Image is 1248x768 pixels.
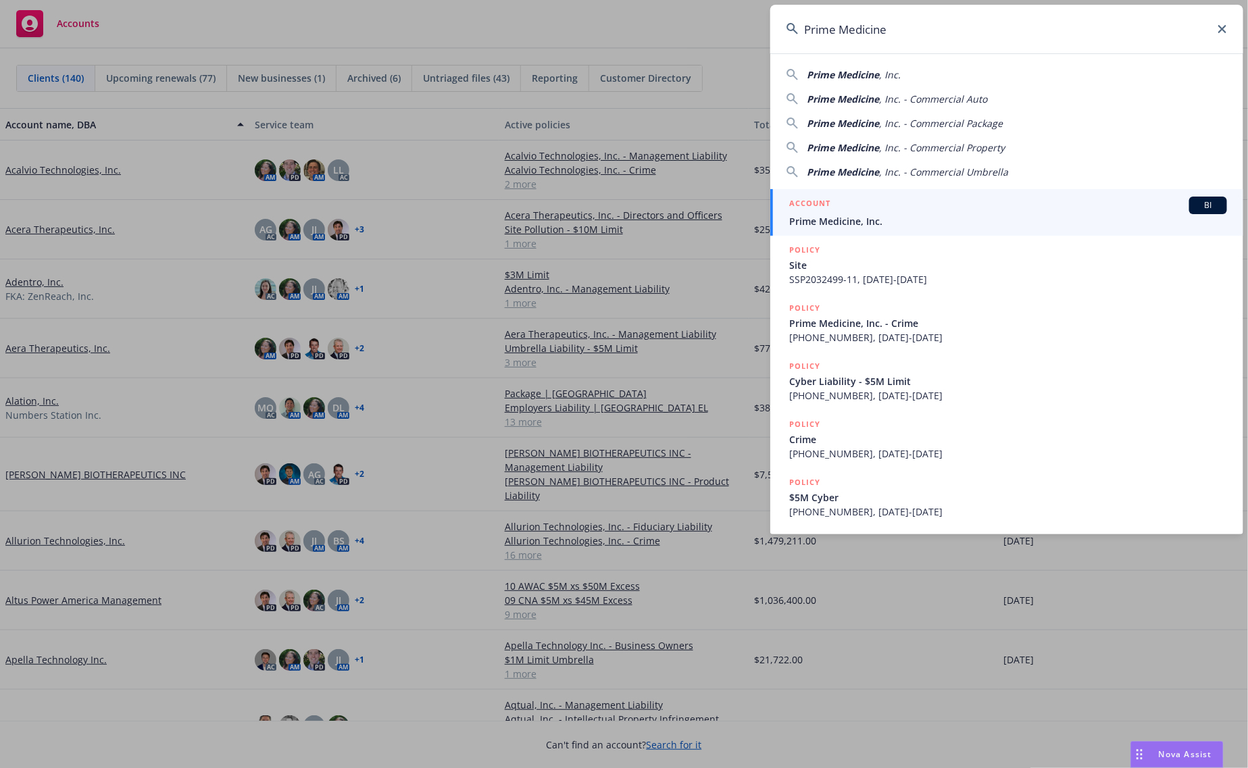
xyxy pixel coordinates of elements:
[789,505,1227,519] span: [PHONE_NUMBER], [DATE]-[DATE]
[789,359,820,373] h5: POLICY
[879,141,1005,154] span: , Inc. - Commercial Property
[789,243,820,257] h5: POLICY
[879,93,987,105] span: , Inc. - Commercial Auto
[770,410,1243,468] a: POLICYCrime[PHONE_NUMBER], [DATE]-[DATE]
[789,374,1227,388] span: Cyber Liability - $5M Limit
[770,189,1243,236] a: ACCOUNTBIPrime Medicine, Inc.
[770,468,1243,526] a: POLICY$5M Cyber[PHONE_NUMBER], [DATE]-[DATE]
[789,330,1227,344] span: [PHONE_NUMBER], [DATE]-[DATE]
[770,236,1243,294] a: POLICYSiteSSP2032499-11, [DATE]-[DATE]
[789,490,1227,505] span: $5M Cyber
[807,93,879,105] span: Prime Medicine
[789,476,820,489] h5: POLICY
[770,352,1243,410] a: POLICYCyber Liability - $5M Limit[PHONE_NUMBER], [DATE]-[DATE]
[789,214,1227,228] span: Prime Medicine, Inc.
[789,446,1227,461] span: [PHONE_NUMBER], [DATE]-[DATE]
[807,117,879,130] span: Prime Medicine
[789,316,1227,330] span: Prime Medicine, Inc. - Crime
[1195,199,1222,211] span: BI
[789,417,820,431] h5: POLICY
[807,68,879,81] span: Prime Medicine
[770,5,1243,53] input: Search...
[1159,748,1212,760] span: Nova Assist
[1130,741,1224,768] button: Nova Assist
[789,272,1227,286] span: SSP2032499-11, [DATE]-[DATE]
[789,388,1227,403] span: [PHONE_NUMBER], [DATE]-[DATE]
[789,197,830,213] h5: ACCOUNT
[1131,742,1148,767] div: Drag to move
[789,258,1227,272] span: Site
[807,141,879,154] span: Prime Medicine
[879,165,1008,178] span: , Inc. - Commercial Umbrella
[770,294,1243,352] a: POLICYPrime Medicine, Inc. - Crime[PHONE_NUMBER], [DATE]-[DATE]
[789,432,1227,446] span: Crime
[879,68,901,81] span: , Inc.
[789,301,820,315] h5: POLICY
[807,165,879,178] span: Prime Medicine
[879,117,1003,130] span: , Inc. - Commercial Package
